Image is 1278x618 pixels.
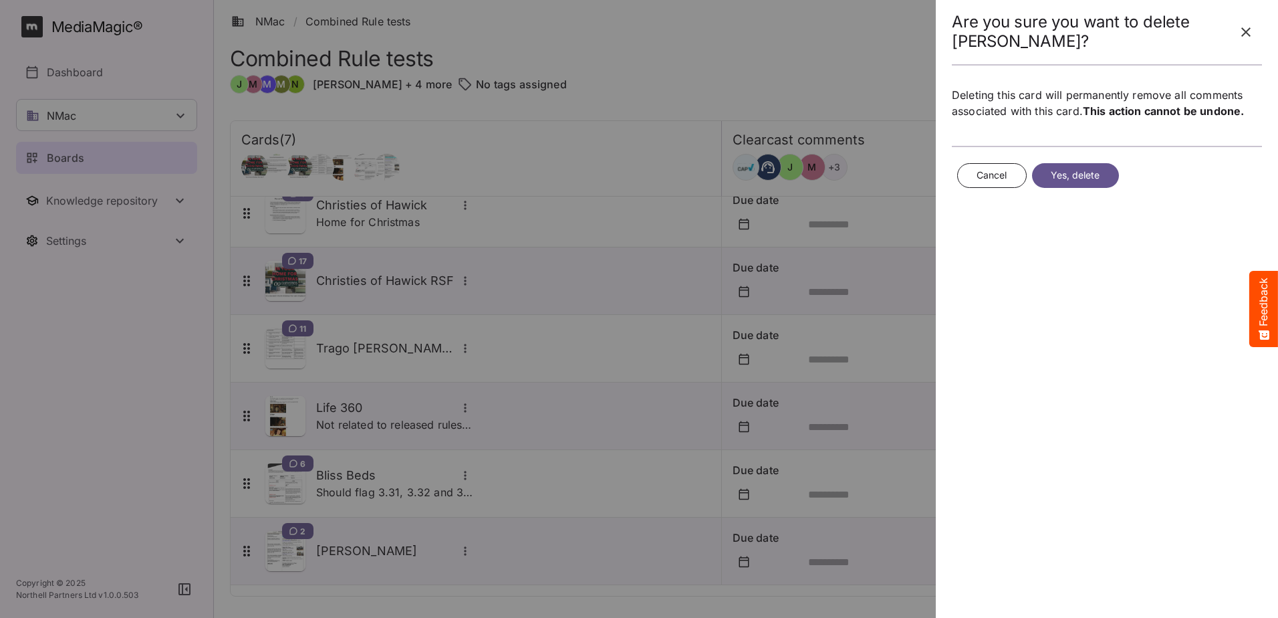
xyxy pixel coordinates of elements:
span:  [98,27,138,60]
span: Yes, delete [1051,167,1100,184]
button: Cancel [957,163,1027,188]
span: Press ENTER [149,265,211,274]
span: SEND [196,303,219,314]
span: Cancel [977,167,1007,184]
button: Yes, delete [1032,163,1119,188]
header: What did you find? [30,121,211,168]
button: Feedback [1249,271,1278,347]
span: Something's not working [59,98,180,111]
h2: Are you sure you want to delete [PERSON_NAME]? [952,13,1230,51]
p: Deleting this card will permanently remove all comments associated with this card. [952,87,1262,119]
b: This action cannot be undone. [1083,104,1244,118]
